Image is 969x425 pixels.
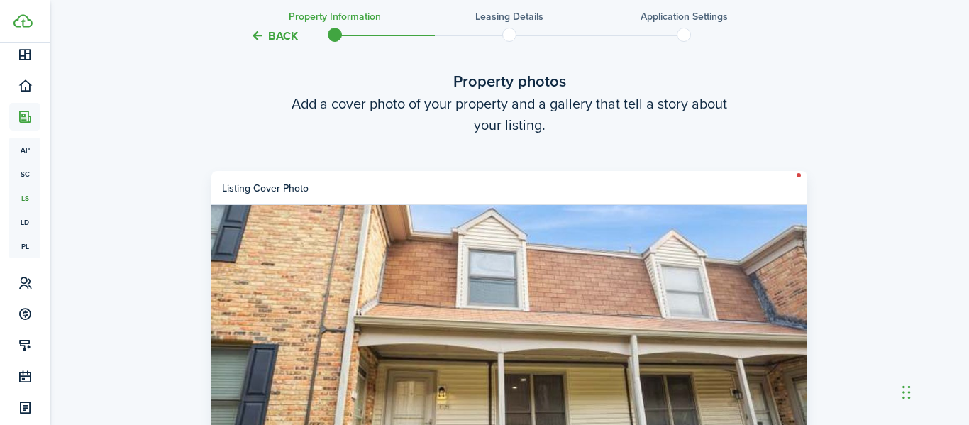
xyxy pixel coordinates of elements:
a: ld [9,210,40,234]
div: Listing cover photo [222,181,309,196]
button: Back [250,28,298,43]
a: pl [9,234,40,258]
h3: Application settings [641,9,728,24]
h3: Property information [289,9,381,24]
img: TenantCloud [13,14,33,28]
iframe: Chat Widget [898,357,969,425]
wizard-step-header-title: Property photos [211,70,807,93]
a: ls [9,186,40,210]
wizard-step-header-description: Add a cover photo of your property and a gallery that tell a story about your listing. [211,93,807,136]
div: Drag [902,371,911,414]
h3: Leasing details [475,9,543,24]
a: ap [9,138,40,162]
a: sc [9,162,40,186]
